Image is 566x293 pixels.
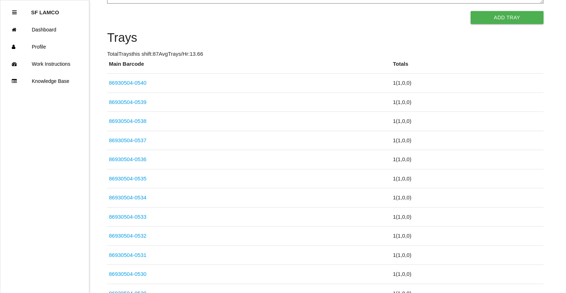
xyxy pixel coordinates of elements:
td: 1 ( 1 , 0 , 0 ) [391,112,543,131]
th: Main Barcode [107,60,391,74]
td: 1 ( 1 , 0 , 0 ) [391,131,543,150]
a: Dashboard [0,21,89,38]
p: SF LAMCO [31,4,59,15]
td: 1 ( 1 , 0 , 0 ) [391,74,543,93]
a: 86930504-0539 [109,99,146,105]
p: Total Trays this shift: 87 Avg Trays /Hr: 13.66 [107,50,544,58]
h4: Trays [107,31,544,45]
a: 86930504-0535 [109,175,146,182]
a: 86930504-0533 [109,214,146,220]
td: 1 ( 1 , 0 , 0 ) [391,188,543,208]
a: 86930504-0532 [109,233,146,239]
td: 1 ( 1 , 0 , 0 ) [391,150,543,169]
td: 1 ( 1 , 0 , 0 ) [391,169,543,188]
td: 1 ( 1 , 0 , 0 ) [391,245,543,265]
th: Totals [391,60,543,74]
button: Add Tray [471,11,544,24]
a: 86930504-0534 [109,194,146,200]
a: 86930504-0530 [109,271,146,277]
a: Profile [0,38,89,55]
td: 1 ( 1 , 0 , 0 ) [391,265,543,284]
td: 1 ( 1 , 0 , 0 ) [391,207,543,227]
a: 86930504-0538 [109,118,146,124]
a: 86930504-0536 [109,156,146,162]
a: 86930504-0531 [109,252,146,258]
div: Close [12,4,17,21]
a: Knowledge Base [0,73,89,90]
td: 1 ( 1 , 0 , 0 ) [391,93,543,112]
a: 86930504-0540 [109,80,146,86]
a: Work Instructions [0,55,89,73]
a: 86930504-0537 [109,137,146,143]
td: 1 ( 1 , 0 , 0 ) [391,227,543,246]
